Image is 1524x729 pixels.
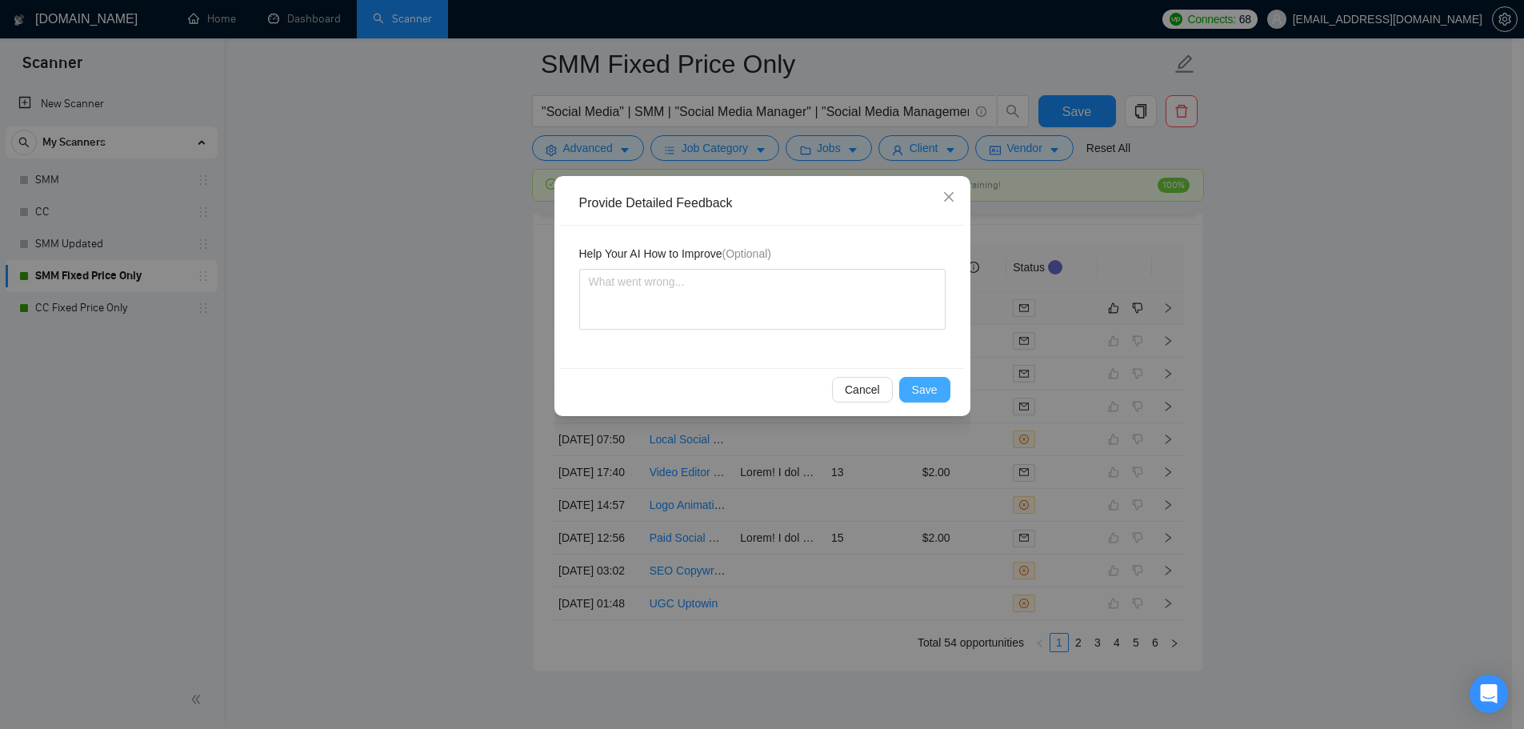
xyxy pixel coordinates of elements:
[579,194,957,212] div: Provide Detailed Feedback
[899,377,950,403] button: Save
[942,190,955,203] span: close
[1470,675,1508,713] div: Open Intercom Messenger
[912,381,938,399] span: Save
[832,377,893,403] button: Cancel
[722,247,771,260] span: (Optional)
[927,176,970,219] button: Close
[845,381,880,399] span: Cancel
[579,245,771,262] span: Help Your AI How to Improve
